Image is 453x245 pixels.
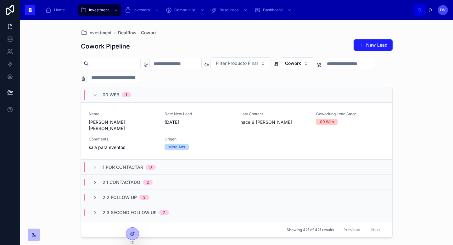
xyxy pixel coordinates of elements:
span: 00 Web [103,92,119,98]
span: Investment [89,8,109,13]
span: Comments [89,137,157,142]
a: Dealflow - Cowork [118,30,157,36]
span: [PERSON_NAME] [PERSON_NAME] [89,119,157,132]
div: Meta Ads [168,144,185,150]
span: 1 Por Contactar [103,164,143,170]
a: Resources [209,4,251,16]
a: Home [43,4,69,16]
button: Select Button [280,57,314,69]
span: Investors [133,8,150,13]
span: Cowork [285,60,301,66]
div: 0 [149,165,152,170]
span: DV [440,8,446,13]
div: 3 [143,195,146,200]
span: Community [174,8,195,13]
a: Community [164,4,208,16]
span: Coworking Lead Stage [316,111,384,117]
div: scrollable content [40,3,414,17]
span: Filter Producto Final [216,60,258,66]
div: 1 [126,92,127,97]
a: Investment [81,30,112,36]
h1: Cowork Pipeline [81,42,130,51]
span: Resources [220,8,238,13]
span: 2.1 Contactado [103,179,140,185]
span: Investment [88,30,112,36]
span: [DATE] [165,119,233,125]
span: Dashboard [263,8,282,13]
button: New Lead [354,39,393,51]
a: Name[PERSON_NAME] [PERSON_NAME]Date New Lead[DATE]Last Contacthace 9 [PERSON_NAME]Coworking Lead ... [81,102,392,159]
div: 00 Web [320,119,334,125]
p: hace 9 [PERSON_NAME] [240,119,292,125]
a: Investors [123,4,162,16]
span: Date New Lead [165,111,233,117]
span: Name [89,111,157,117]
span: 2.2 Follow Up [103,194,137,201]
span: 2.3 Second Follow Up [103,209,157,216]
span: Origen [165,137,233,142]
a: Dashboard [252,4,295,16]
span: Showing 421 of 421 results [287,227,334,232]
div: 2 [147,180,149,185]
span: sala para eventos [89,144,157,151]
button: Select Button [210,57,271,69]
span: Home [54,8,65,13]
a: Investment [78,4,121,16]
div: 7 [163,210,165,215]
span: Last Contact [240,111,309,117]
img: App logo [25,5,35,15]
